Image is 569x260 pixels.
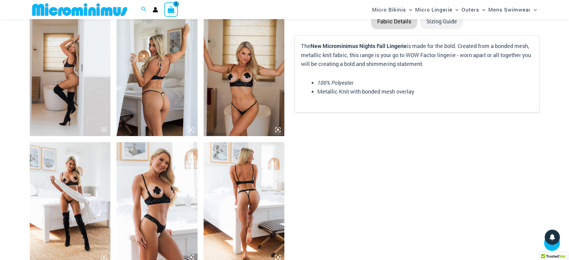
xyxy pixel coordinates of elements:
[479,2,485,17] span: Menu Toggle
[370,1,540,18] nav: Site Navigation
[420,14,463,29] li: Sizing Guide
[488,2,531,17] span: Mens Swimwear
[371,2,414,17] a: Micro BikinisMenu ToggleMenu Toggle
[406,2,412,17] span: Menu Toggle
[164,2,178,16] a: View Shopping Cart, empty
[372,2,406,17] span: Micro Bikinis
[117,15,198,136] img: Nights Fall Silver Leopard 1036 Bra 6516 Micro
[317,79,354,86] em: 100% Polyester
[460,2,487,17] a: OutersMenu ToggleMenu Toggle
[310,42,407,50] b: New Microminimus Nights Fall Lingerie
[30,15,111,136] img: Nights Fall Silver Leopard 1036 Bra 6516 Micro
[317,87,533,96] li: Metallic Knit with bonded mesh overlay
[462,2,479,17] span: Outers
[531,2,537,17] span: Menu Toggle
[30,3,130,16] img: MM SHOP LOGO FLAT
[204,15,285,136] img: Nights Fall Silver Leopard 1036 Bra 6516 Micro
[301,42,533,69] p: The is made for the bold. Created from a bonded mesh, metallic knit fabric, this range is your go...
[452,2,459,17] span: Menu Toggle
[487,2,538,17] a: Mens SwimwearMenu ToggleMenu Toggle
[371,14,417,29] li: Fabric Details
[415,2,452,17] span: Micro Lingerie
[414,2,460,17] a: Micro LingerieMenu ToggleMenu Toggle
[153,7,158,12] a: Account icon link
[141,6,147,14] a: Search icon link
